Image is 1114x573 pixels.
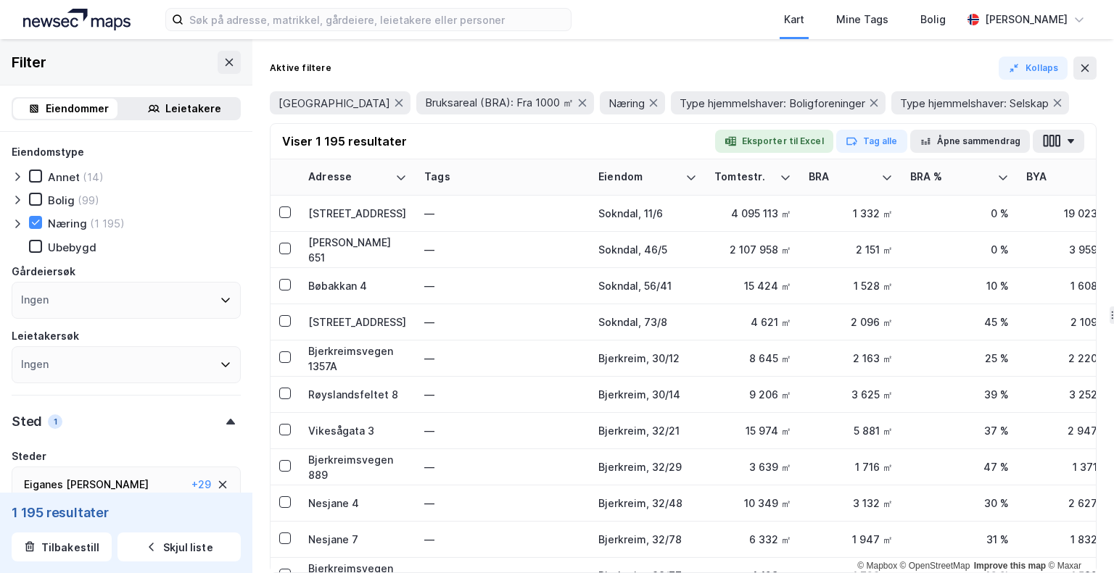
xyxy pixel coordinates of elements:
div: 30 % [910,495,1009,511]
div: 39 % [910,387,1009,402]
iframe: Chat Widget [1041,503,1114,573]
div: 37 % [910,423,1009,438]
div: 3 252 ㎡ [1026,387,1110,402]
div: 15 424 ㎡ [714,278,791,293]
div: 1 332 ㎡ [809,206,893,221]
div: 4 621 ㎡ [714,314,791,330]
div: Annet [48,170,80,184]
div: Eiendomstype [12,143,84,161]
div: 0 % [910,242,1009,257]
div: 4 095 113 ㎡ [714,206,791,221]
div: 3 625 ㎡ [809,387,893,402]
div: Bjerkreim, 30/12 [598,351,697,366]
div: — [424,456,581,479]
div: 2 109 ㎡ [1026,314,1110,330]
div: Eiendom [598,170,680,184]
div: Nesjane 7 [308,532,407,547]
div: Bjerkreim, 32/21 [598,423,697,438]
div: Sted [12,413,42,430]
div: Bøbakkan 4 [308,278,407,293]
button: 1 mer [270,122,309,141]
div: 0 % [910,206,1009,221]
div: — [424,528,581,551]
div: — [424,347,581,370]
div: 9 206 ㎡ [714,387,791,402]
div: Kart [784,11,804,28]
div: Gårdeiersøk [12,263,75,280]
img: logo.a4113a55bc3d86da70a041830d287a7e.svg [23,9,131,30]
div: 10 % [910,278,1009,293]
div: Næring [48,217,87,230]
div: Tags [424,170,581,184]
button: Tilbakestill [12,532,112,561]
div: 2 947 ㎡ [1026,423,1110,438]
div: Bolig [920,11,946,28]
div: Ingen [21,291,49,309]
div: Eiganes [PERSON_NAME][GEOGRAPHIC_DATA] , [24,476,186,511]
div: Tomtestr. [714,170,774,184]
span: Type hjemmelshaver: Selskap [900,96,1049,110]
div: 45 % [910,314,1009,330]
div: Sokndal, 46/5 [598,242,697,257]
div: [PERSON_NAME] 651 [308,235,407,265]
div: Nesjane 4 [308,495,407,511]
div: 2 627 ㎡ [1026,495,1110,511]
div: Aktive filtere [270,62,331,74]
div: — [424,492,581,515]
div: 2 096 ㎡ [809,314,893,330]
div: — [424,311,581,334]
div: Viser 1 195 resultater [282,133,407,150]
div: 2 151 ㎡ [809,242,893,257]
div: — [424,275,581,298]
div: 5 881 ㎡ [809,423,893,438]
a: OpenStreetMap [900,561,970,571]
div: 47 % [910,459,1009,474]
div: Leietakersøk [12,327,79,345]
input: Søk på adresse, matrikkel, gårdeiere, leietakere eller personer [183,9,571,30]
div: Mine Tags [836,11,888,28]
div: Bjerkreim, 32/48 [598,495,697,511]
div: Sokndal, 11/6 [598,206,697,221]
a: Improve this map [974,561,1046,571]
div: 3 959 ㎡ [1026,242,1110,257]
div: Bjerkreimsvegen 1357A [308,343,407,374]
div: 2 163 ㎡ [809,351,893,366]
div: 1 195 resultater [12,503,241,521]
div: 8 645 ㎡ [714,351,791,366]
div: [PERSON_NAME] [985,11,1068,28]
span: Næring [608,96,645,110]
div: Filter [12,51,46,74]
div: (1 195) [90,217,125,230]
div: 2 107 958 ㎡ [714,242,791,257]
div: 3 639 ㎡ [714,459,791,474]
div: [STREET_ADDRESS] [308,206,407,221]
div: — [424,202,581,225]
div: 31 % [910,532,1009,547]
div: (14) [83,170,104,184]
div: 1 528 ㎡ [809,278,893,293]
div: 10 349 ㎡ [714,495,791,511]
div: 1 [48,414,62,429]
div: Adresse [308,170,389,184]
div: Leietakere [165,100,221,117]
div: — [424,238,581,262]
a: Mapbox [857,561,897,571]
div: 19 023 ㎡ [1026,206,1110,221]
div: Kontrollprogram for chat [1041,503,1114,573]
div: 1 716 ㎡ [809,459,893,474]
span: Type hjemmelshaver: Boligforeninger [680,96,865,110]
div: 2 220 ㎡ [1026,351,1110,366]
div: Bjerkreim, 32/78 [598,532,697,547]
div: Eiendommer [46,100,109,117]
button: Åpne sammendrag [910,130,1031,153]
div: 1 832 ㎡ [1026,532,1110,547]
div: 15 974 ㎡ [714,423,791,438]
span: Bruksareal (BRA): Fra 1000 ㎡ [425,96,574,110]
div: (99) [78,193,99,207]
div: Bolig [48,193,75,207]
div: Ubebygd [48,241,96,254]
span: [GEOGRAPHIC_DATA] [278,96,390,110]
div: 25 % [910,351,1009,366]
div: BYA [1026,170,1093,184]
button: Tag alle [836,130,907,153]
